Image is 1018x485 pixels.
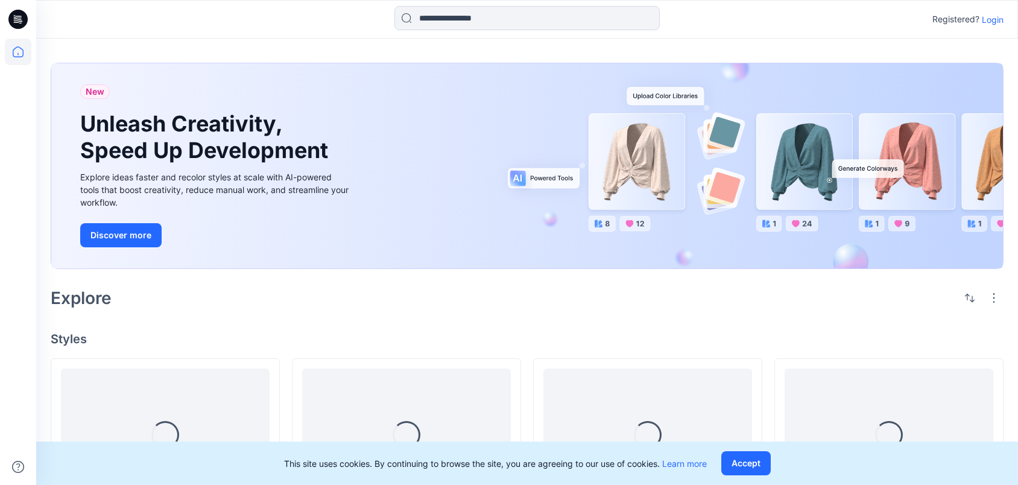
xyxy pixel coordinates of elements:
[51,332,1004,346] h4: Styles
[932,12,979,27] p: Registered?
[662,458,707,469] a: Learn more
[80,111,334,163] h1: Unleash Creativity, Speed Up Development
[284,457,707,470] p: This site uses cookies. By continuing to browse the site, you are agreeing to our use of cookies.
[80,171,352,209] div: Explore ideas faster and recolor styles at scale with AI-powered tools that boost creativity, red...
[51,288,112,308] h2: Explore
[721,451,771,475] button: Accept
[80,223,162,247] button: Discover more
[86,84,104,99] span: New
[80,223,352,247] a: Discover more
[982,13,1004,26] p: Login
